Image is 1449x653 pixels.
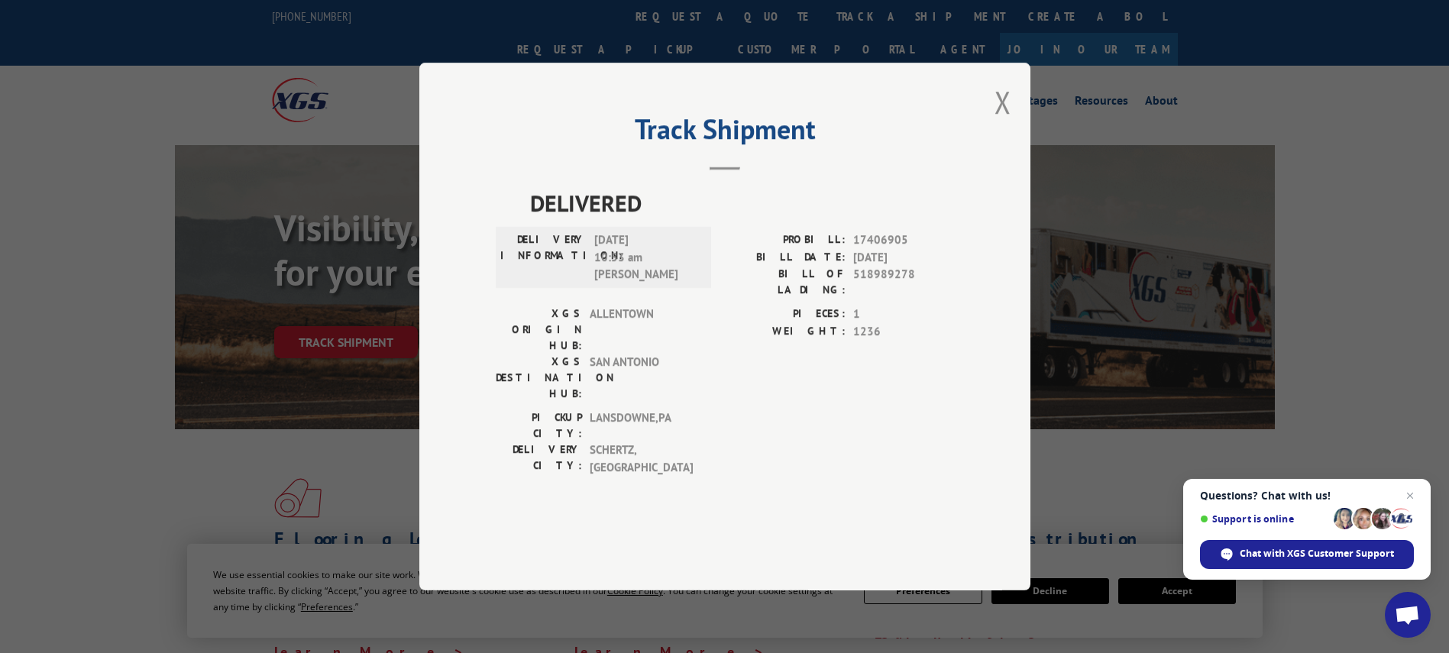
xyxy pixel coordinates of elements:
label: BILL OF LADING: [725,266,846,298]
span: SAN ANTONIO [590,354,693,402]
span: [DATE] 10:53 am [PERSON_NAME] [594,231,697,283]
div: Chat with XGS Customer Support [1200,540,1414,569]
label: DELIVERY INFORMATION: [500,231,587,283]
button: Close modal [995,82,1011,122]
label: PICKUP CITY: [496,409,582,441]
span: [DATE] [853,249,954,267]
label: XGS DESTINATION HUB: [496,354,582,402]
label: PIECES: [725,305,846,323]
span: 17406905 [853,231,954,249]
label: PROBILL: [725,231,846,249]
span: 1236 [853,323,954,341]
h2: Track Shipment [496,118,954,147]
label: DELIVERY CITY: [496,441,582,476]
span: Close chat [1401,487,1419,505]
span: Questions? Chat with us! [1200,490,1414,502]
label: BILL DATE: [725,249,846,267]
label: XGS ORIGIN HUB: [496,305,582,354]
span: DELIVERED [530,186,954,220]
span: SCHERTZ , [GEOGRAPHIC_DATA] [590,441,693,476]
span: LANSDOWNE , PA [590,409,693,441]
span: ALLENTOWN [590,305,693,354]
span: 518989278 [853,266,954,298]
span: 1 [853,305,954,323]
span: Support is online [1200,513,1328,525]
div: Open chat [1385,592,1431,638]
label: WEIGHT: [725,323,846,341]
span: Chat with XGS Customer Support [1240,547,1394,561]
